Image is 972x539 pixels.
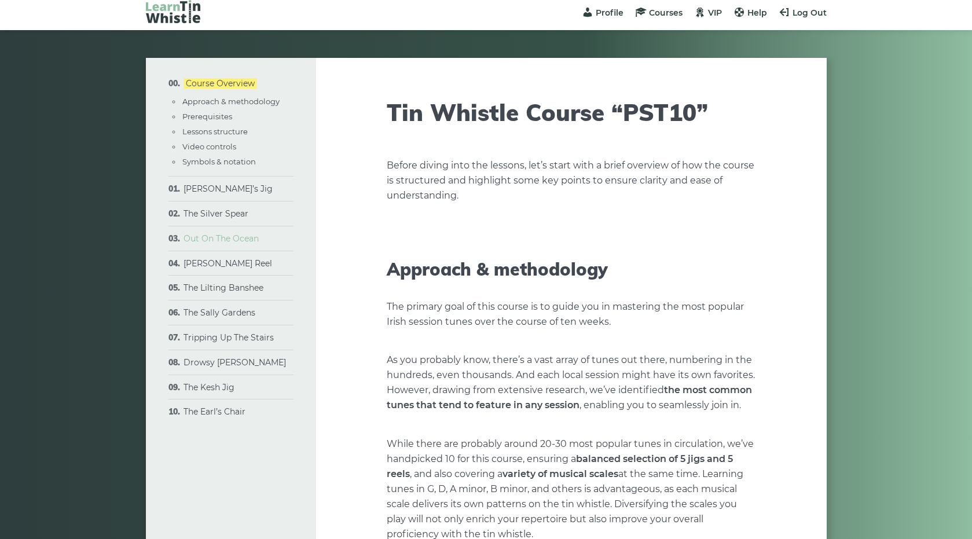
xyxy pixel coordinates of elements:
p: As you probably know, there’s a vast array of tunes out there, numbering in the hundreds, even th... [387,353,756,413]
a: Drowsy [PERSON_NAME] [184,357,286,368]
a: Lessons structure [182,127,248,136]
a: Prerequisites [182,112,232,121]
a: Out On The Ocean [184,233,259,244]
a: The Silver Spear [184,208,248,219]
span: Help [747,8,767,18]
a: Tripping Up The Stairs [184,332,274,343]
a: Symbols & notation [182,157,256,166]
a: The Lilting Banshee [184,283,263,293]
a: Profile [582,8,623,18]
a: Approach & methodology [182,97,280,106]
a: The Sally Gardens [184,307,255,318]
span: Log Out [793,8,827,18]
p: The primary goal of this course is to guide you in mastering the most popular Irish session tunes... [387,299,756,329]
span: VIP [708,8,722,18]
h2: Approach & methodology [387,259,756,280]
p: Before diving into the lessons, let’s start with a brief overview of how the course is structured... [387,158,756,203]
span: Profile [596,8,623,18]
a: Video controls [182,142,236,151]
a: Log Out [779,8,827,18]
a: [PERSON_NAME] Reel [184,258,272,269]
a: Course Overview [184,78,257,89]
a: [PERSON_NAME]’s Jig [184,184,273,194]
a: VIP [694,8,722,18]
span: Courses [649,8,683,18]
a: Courses [635,8,683,18]
a: The Earl’s Chair [184,406,245,417]
strong: variety of musical scales [502,468,618,479]
a: Help [733,8,767,18]
h1: Tin Whistle Course “PST10” [387,98,756,126]
a: The Kesh Jig [184,382,234,393]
